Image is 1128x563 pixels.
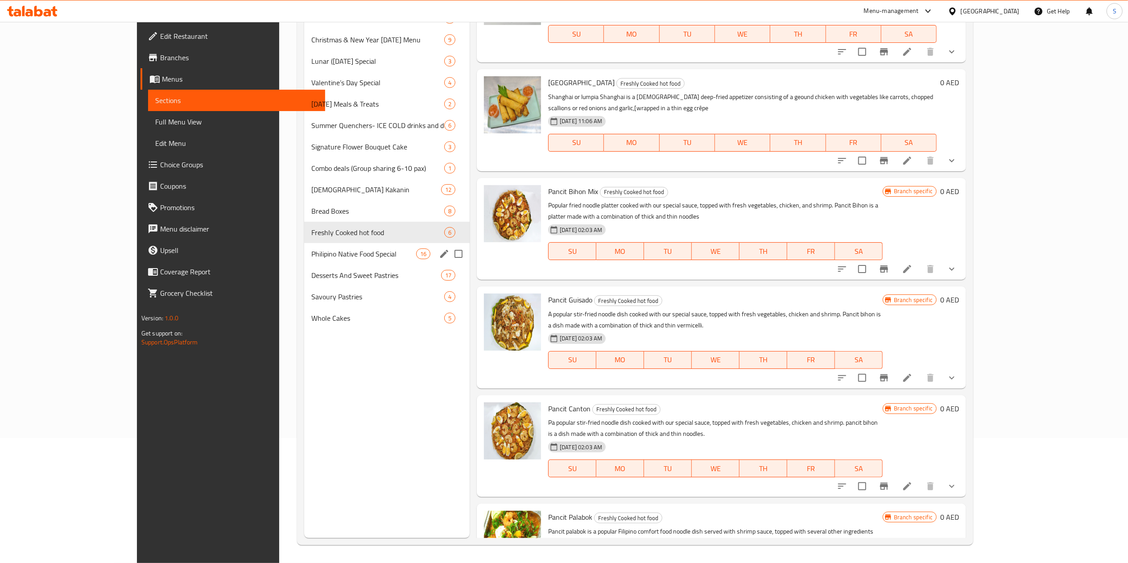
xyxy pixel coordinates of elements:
[594,513,662,523] div: Freshly Cooked hot food
[607,136,656,149] span: MO
[445,121,455,130] span: 6
[692,242,740,260] button: WE
[839,245,879,258] span: SA
[596,351,644,369] button: MO
[304,93,470,115] div: [DATE] Meals & Treats2
[881,25,937,43] button: SA
[835,242,883,260] button: SA
[890,296,936,304] span: Branch specific
[648,353,688,366] span: TU
[552,245,593,258] span: SU
[600,353,640,366] span: MO
[552,353,593,366] span: SU
[140,282,325,304] a: Grocery Checklist
[791,245,831,258] span: FR
[831,150,853,171] button: sort-choices
[839,462,879,475] span: SA
[552,28,600,41] span: SU
[311,184,441,195] div: Filipino Kakanin
[941,476,963,497] button: show more
[826,25,881,43] button: FR
[596,460,644,477] button: MO
[552,136,600,149] span: SU
[830,28,878,41] span: FR
[644,242,692,260] button: TU
[311,56,444,66] div: Lunar (Chinese) New Year Special
[155,95,318,106] span: Sections
[853,260,872,278] span: Select to update
[695,462,736,475] span: WE
[873,476,895,497] button: Branch-specific-item
[592,404,661,415] div: Freshly Cooked hot food
[719,136,767,149] span: WE
[484,76,541,133] img: Shanghai
[140,261,325,282] a: Coverage Report
[165,312,178,324] span: 1.0.0
[548,185,598,198] span: Pancit Bihon Mix
[787,460,835,477] button: FR
[692,460,740,477] button: WE
[155,116,318,127] span: Full Menu View
[787,351,835,369] button: FR
[311,120,444,131] span: Summer Quenchers- ICE COLD drinks and desserts
[155,138,318,149] span: Edit Menu
[548,351,596,369] button: SU
[304,179,470,200] div: [DEMOGRAPHIC_DATA] Kakanin12
[438,247,451,261] button: edit
[770,25,826,43] button: TH
[556,226,606,234] span: [DATE] 02:03 AM
[445,100,455,108] span: 2
[873,41,895,62] button: Branch-specific-item
[940,402,959,415] h6: 0 AED
[617,79,684,89] span: Freshly Cooked hot food
[304,286,470,307] div: Savoury Pastries4
[311,227,444,238] div: Freshly Cooked hot food
[946,46,957,57] svg: Show Choices
[600,245,640,258] span: MO
[873,258,895,280] button: Branch-specific-item
[160,266,318,277] span: Coverage Report
[148,132,325,154] a: Edit Menu
[148,111,325,132] a: Full Menu View
[311,56,444,66] span: Lunar ([DATE] Special
[140,175,325,197] a: Coupons
[160,245,318,256] span: Upsell
[148,90,325,111] a: Sections
[548,134,604,152] button: SU
[941,258,963,280] button: show more
[140,25,325,47] a: Edit Restaurant
[548,526,883,548] p: Pancit palabok is a popular Filipino comfort food noodle dish served with shrimp sauce, topped wi...
[940,294,959,306] h6: 0 AED
[484,185,541,242] img: Pancit Bihon Mix
[548,76,615,89] span: [GEOGRAPHIC_DATA]
[552,462,593,475] span: SU
[940,76,959,89] h6: 0 AED
[595,296,662,306] span: Freshly Cooked hot food
[787,242,835,260] button: FR
[663,28,711,41] span: TU
[940,511,959,523] h6: 0 AED
[853,368,872,387] span: Select to update
[600,187,668,198] div: Freshly Cooked hot food
[445,314,455,323] span: 5
[311,206,444,216] span: Bread Boxes
[304,200,470,222] div: Bread Boxes8
[548,200,883,222] p: Popular fried noodle platter cooked with our special sauce, topped with fresh vegetables, chicken...
[548,460,596,477] button: SU
[740,242,787,260] button: TH
[941,367,963,389] button: show more
[719,28,767,41] span: WE
[160,52,318,63] span: Branches
[596,242,644,260] button: MO
[304,29,470,50] div: Christmas & New Year [DATE] Menu9
[941,150,963,171] button: show more
[740,351,787,369] button: TH
[920,367,941,389] button: delete
[140,68,325,90] a: Menus
[548,25,604,43] button: SU
[311,313,444,323] span: Whole Cakes
[311,184,441,195] span: [DEMOGRAPHIC_DATA] Kakanin
[835,351,883,369] button: SA
[304,222,470,243] div: Freshly Cooked hot food6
